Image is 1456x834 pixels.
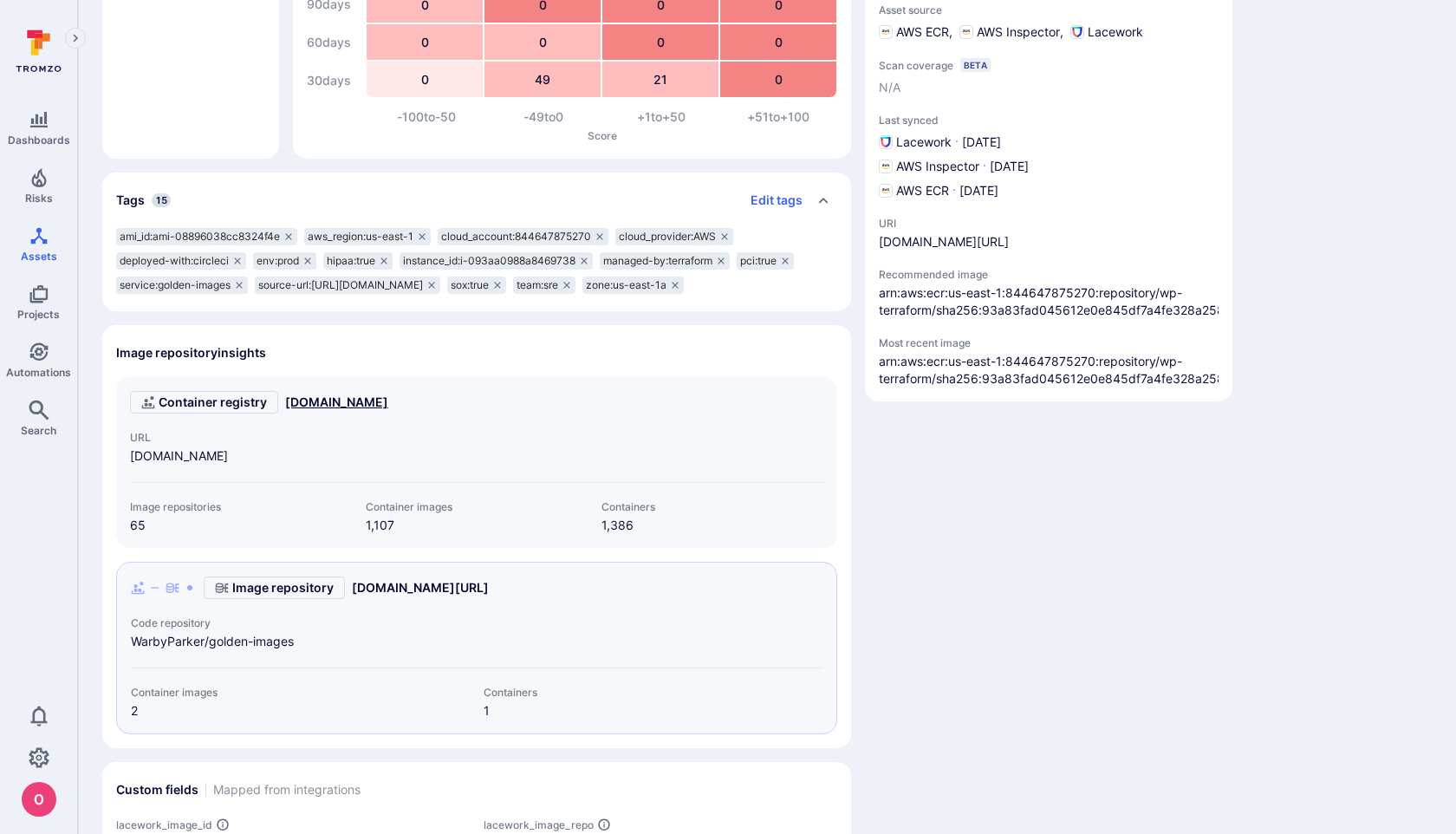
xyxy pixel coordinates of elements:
span: Containers [601,500,823,513]
div: -49 to 0 [485,108,603,126]
p: Score [367,129,837,142]
div: team:sre [513,277,575,294]
div: 21 [602,62,718,97]
span: Dashboards [8,134,70,147]
span: hipaa:true [327,254,375,268]
div: 49 [484,62,601,97]
div: service:golden-images [116,277,248,294]
h2: Image repository insights [116,344,266,362]
div: Lacework [1070,23,1143,41]
div: 0 [367,24,483,60]
span: lacework_image_repo [484,818,594,831]
span: N/A [879,79,900,96]
a: 65 [130,518,146,532]
div: 0 [720,24,836,60]
h2: Tags [116,192,145,209]
span: cloud_account:844647875270 [441,230,591,244]
div: deployed-with:circleci [116,252,246,270]
a: 1 [484,703,490,718]
span: recommended-image [879,284,1219,319]
span: Scan coverage [879,59,953,72]
h2: Custom fields [116,781,198,798]
div: instance_id:i-093aa0988a8469738 [400,252,593,270]
span: Assets [21,250,57,263]
div: +51 to +100 [720,108,838,126]
a: arn:aws:ecr:us-east-1:844647875270:repository/wp-terraform/sha256:93a83fad045612e0e845df7a4fe328a... [879,354,1446,386]
div: oleg malkov [22,782,56,817]
span: [DATE] [962,134,1001,151]
span: [DOMAIN_NAME] [130,447,470,465]
span: Most recent image [879,336,1219,349]
a: 1,386 [601,518,634,532]
span: AWS Inspector [896,158,979,175]
div: 0 [602,24,718,60]
p: · [952,182,956,199]
span: ami_id:ami-08896038cc8324f4e [120,230,280,244]
span: sox:true [451,278,489,292]
span: zone:us-east-1a [586,278,666,292]
div: source-url:[URL][DOMAIN_NAME] [255,277,440,294]
div: +1 to +50 [602,108,720,126]
span: AWS ECR [896,182,949,199]
a: arn:aws:ecr:us-east-1:844647875270:repository/wp-terraform/sha256:93a83fad045612e0e845df7a4fe328a... [879,285,1446,317]
div: cloud_account:844647875270 [438,228,608,245]
a: WarbyParker/golden-images [131,634,294,648]
img: ACg8ocJcCe-YbLxGm5tc0PuNRxmgP8aEm0RBXn6duO8aeMVK9zjHhw=s96-c [22,782,56,817]
span: Image repositories [130,500,352,513]
div: ami_id:ami-08896038cc8324f4e [116,228,297,245]
span: most-recent-image [879,353,1219,388]
div: env:prod [253,252,316,270]
span: managed-by:terraform [603,254,712,268]
span: lacework_image_id [116,818,212,831]
span: URL [130,431,470,444]
span: Container registry [159,394,267,411]
i: Expand navigation menu [69,31,81,46]
span: pci:true [740,254,777,268]
a: [DOMAIN_NAME][URL] [352,579,489,596]
span: Lacework [896,134,952,151]
div: 0 [367,62,483,97]
div: AWS ECR [879,23,949,41]
div: managed-by:terraform [600,252,730,270]
div: sox:true [447,277,506,294]
p: · [955,134,959,151]
span: Code repository [131,616,822,629]
div: AWS Inspector [959,23,1060,41]
span: deployed-with:circleci [120,254,229,268]
span: source-url:[URL][DOMAIN_NAME] [258,278,423,292]
div: pci:true [737,252,794,270]
div: 0 [484,24,601,60]
span: 15 [152,193,171,207]
button: Edit tags [737,186,803,214]
a: 1,107 [366,518,394,532]
span: Automations [6,366,71,379]
div: 30 days [307,63,359,98]
span: Containers [484,686,822,699]
span: service:golden-images [120,278,231,292]
span: Search [21,424,56,437]
span: Risks [25,192,53,205]
div: 60 days [307,25,359,60]
span: Last synced [879,114,1219,127]
div: Beta [960,58,991,72]
a: 2 [131,703,138,718]
span: [DATE] [990,158,1029,175]
span: Container images [366,500,588,513]
span: aws_region:us-east-1 [308,230,413,244]
span: [DATE] [959,182,998,199]
span: env:prod [257,254,299,268]
span: [DOMAIN_NAME][URL] [879,233,1009,251]
div: aws_region:us-east-1 [304,228,431,245]
a: [DOMAIN_NAME] [285,394,388,411]
span: Asset source [879,3,1219,16]
span: Projects [17,308,60,321]
div: zone:us-east-1a [582,277,684,294]
span: Image repository [232,579,334,596]
span: Container images [131,686,470,699]
span: team:sre [517,278,558,292]
span: URI [879,217,1009,230]
button: Expand navigation menu [65,28,86,49]
div: 0 [720,62,836,97]
div: -100 to -50 [367,108,485,126]
span: instance_id:i-093aa0988a8469738 [403,254,575,268]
